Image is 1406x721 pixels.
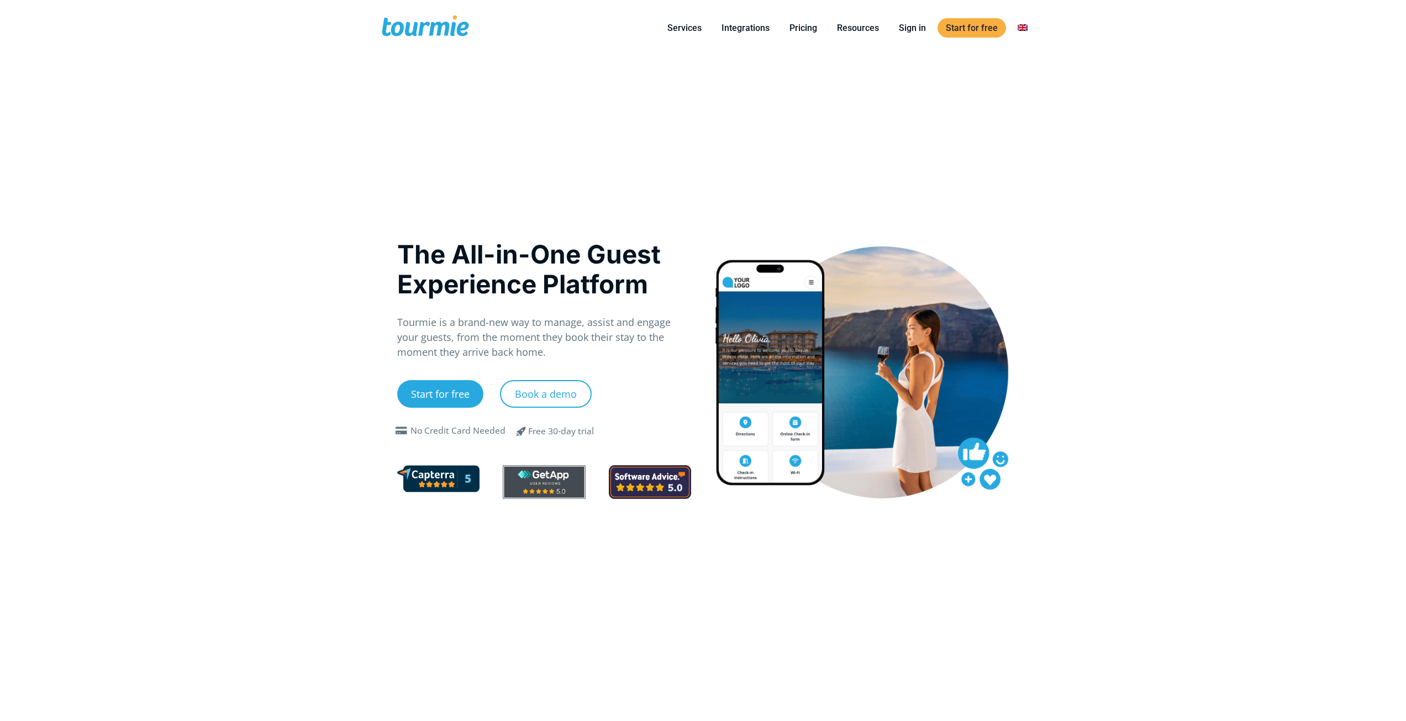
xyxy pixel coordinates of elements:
[508,424,535,438] span: 
[500,380,592,408] a: Book a demo
[713,21,778,35] a: Integrations
[393,427,410,435] span: 
[938,18,1006,38] a: Start for free
[397,315,692,360] p: Tourmie is a brand-new way to manage, assist and engage your guests, from the moment they book th...
[829,21,887,35] a: Resources
[397,239,692,299] h1: The All-in-One Guest Experience Platform
[781,21,825,35] a: Pricing
[1009,21,1036,35] a: Switch to
[528,425,594,438] div: Free 30-day trial
[397,380,483,408] a: Start for free
[659,21,710,35] a: Services
[410,424,505,438] div: No Credit Card Needed
[891,21,934,35] a: Sign in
